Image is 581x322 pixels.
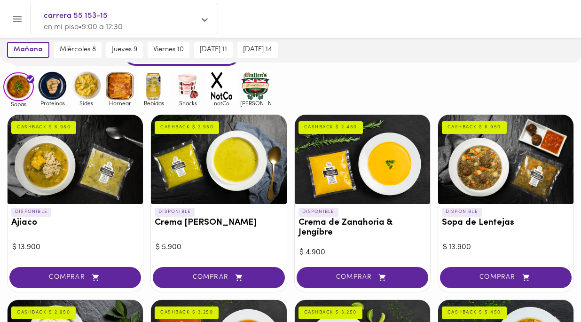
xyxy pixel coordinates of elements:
span: Bebidas [139,100,169,106]
div: CASHBACK $ 2.950 [155,121,219,134]
span: Hornear [105,100,135,106]
span: COMPRAR [452,274,560,282]
div: Sopa de Lentejas [438,115,573,204]
div: Ajiaco [8,115,143,204]
span: Snacks [173,100,203,106]
img: Hornear [105,71,135,101]
div: $ 5.900 [156,242,282,253]
span: en mi piso • 9:00 a 12:30 [44,24,123,31]
span: Sopas [3,101,34,107]
span: carrera 55 153-15 [44,10,195,22]
div: Crema del Huerto [151,115,286,204]
span: mañana [14,46,43,54]
h3: Sopa de Lentejas [442,218,570,228]
p: DISPONIBLE [442,208,482,216]
button: mañana [7,42,49,58]
span: COMPRAR [308,274,416,282]
span: [DATE] 11 [200,46,227,54]
img: Sides [71,71,102,101]
button: viernes 10 [148,42,189,58]
img: mullens [240,71,271,101]
h3: Crema [PERSON_NAME] [155,218,283,228]
h3: Crema de Zanahoria & Jengibre [298,218,426,238]
iframe: Messagebird Livechat Widget [526,267,572,313]
button: COMPRAR [297,267,428,288]
span: COMPRAR [165,274,273,282]
div: CASHBACK $ 5.450 [442,306,507,319]
div: CASHBACK $ 3.250 [155,306,219,319]
div: CASHBACK $ 2.450 [298,121,363,134]
button: [DATE] 14 [237,42,278,58]
button: COMPRAR [9,267,141,288]
div: $ 4.900 [299,247,425,258]
div: CASHBACK $ 6.950 [442,121,507,134]
button: Menu [6,8,29,31]
div: Crema de Zanahoria & Jengibre [295,115,430,204]
span: Proteinas [37,100,68,106]
div: CASHBACK $ 3.250 [298,306,362,319]
span: viernes 10 [153,46,184,54]
p: DISPONIBLE [155,208,195,216]
span: notCo [206,100,237,106]
button: COMPRAR [153,267,284,288]
h3: Ajiaco [11,218,139,228]
img: Sopas [3,72,34,102]
button: jueves 9 [106,42,143,58]
p: DISPONIBLE [11,208,51,216]
button: [DATE] 11 [194,42,233,58]
span: COMPRAR [21,274,129,282]
img: Bebidas [139,71,169,101]
img: Proteinas [37,71,68,101]
button: miércoles 8 [54,42,102,58]
div: $ 13.900 [443,242,569,253]
div: CASHBACK $ 2.950 [11,306,76,319]
span: [PERSON_NAME] [240,100,271,106]
img: Snacks [173,71,203,101]
p: DISPONIBLE [298,208,338,216]
div: CASHBACK $ 6.950 [11,121,76,134]
span: jueves 9 [112,46,137,54]
span: [DATE] 14 [243,46,272,54]
span: Sides [71,100,102,106]
img: notCo [206,71,237,101]
div: $ 13.900 [12,242,138,253]
span: miércoles 8 [60,46,96,54]
button: COMPRAR [440,267,572,288]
